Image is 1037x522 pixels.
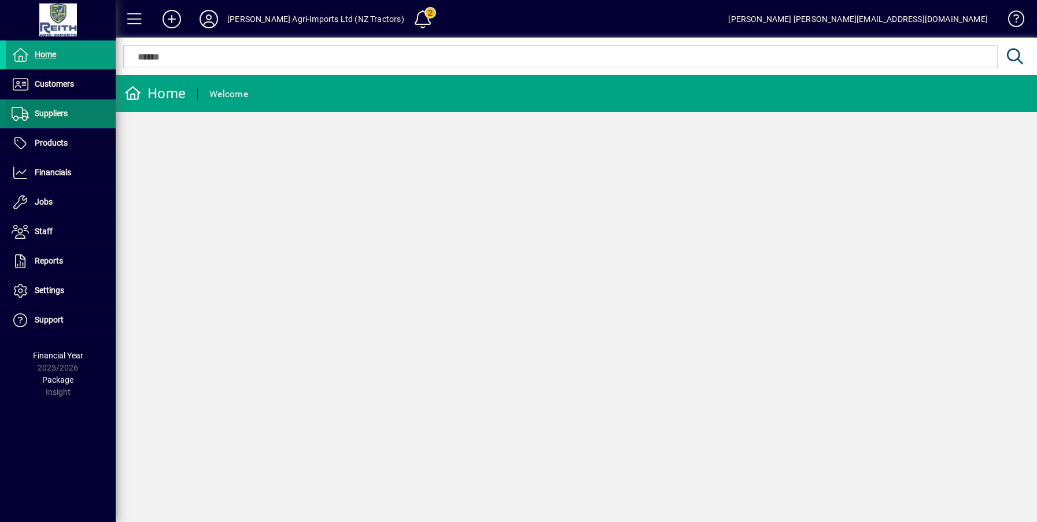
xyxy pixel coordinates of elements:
a: Products [6,129,116,158]
button: Add [153,9,190,29]
div: [PERSON_NAME] Agri-Imports Ltd (NZ Tractors) [227,10,404,28]
a: Knowledge Base [999,2,1023,40]
span: Staff [35,227,53,236]
span: Customers [35,79,74,88]
span: Home [35,50,56,59]
span: Financial Year [33,351,83,360]
span: Reports [35,256,63,265]
div: [PERSON_NAME] [PERSON_NAME][EMAIL_ADDRESS][DOMAIN_NAME] [728,10,988,28]
span: Financials [35,168,71,177]
span: Package [42,375,73,384]
a: Settings [6,276,116,305]
a: Staff [6,217,116,246]
a: Customers [6,70,116,99]
span: Support [35,315,64,324]
a: Financials [6,158,116,187]
div: Welcome [209,85,248,103]
a: Support [6,306,116,335]
span: Jobs [35,197,53,206]
a: Suppliers [6,99,116,128]
div: Home [124,84,186,103]
a: Reports [6,247,116,276]
span: Settings [35,286,64,295]
button: Profile [190,9,227,29]
span: Suppliers [35,109,68,118]
span: Products [35,138,68,147]
a: Jobs [6,188,116,217]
